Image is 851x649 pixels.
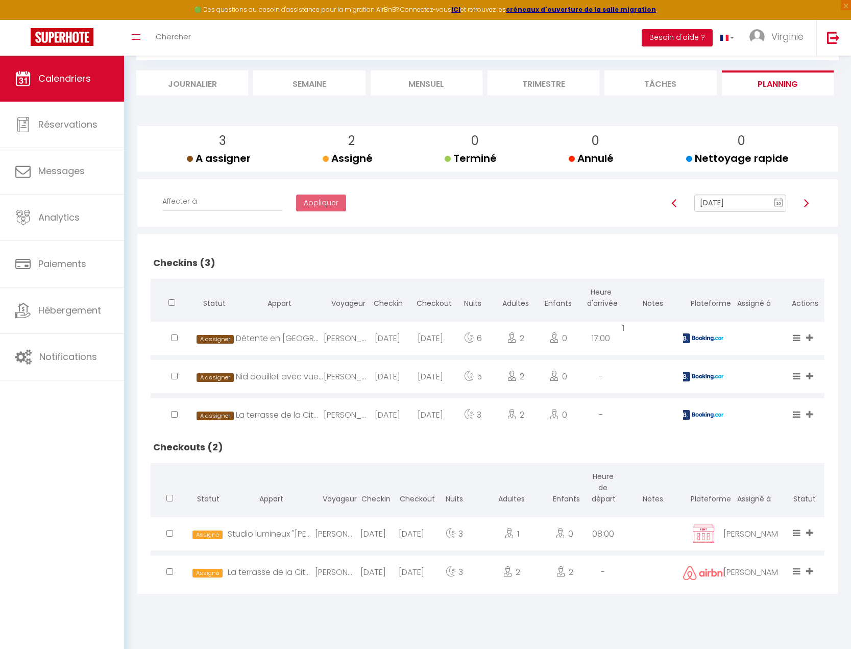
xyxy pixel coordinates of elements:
div: [DATE] [366,360,409,393]
span: Messages [38,164,85,177]
img: booking2.png [680,372,726,381]
div: [DATE] [366,398,409,431]
img: Super Booking [31,28,93,46]
th: Voyageur [324,279,367,319]
span: Statut [203,298,226,308]
div: 2 [478,556,545,589]
div: 3 [431,517,478,550]
span: Assigné [192,531,222,539]
span: Hébergement [38,304,101,317]
img: arrow-right3.svg [802,199,810,207]
div: 17:00 [579,322,622,355]
p: 0 [577,131,614,151]
li: Tâches [604,70,716,95]
span: Statut [197,494,220,504]
span: Assigné [192,569,222,578]
p: 0 [694,131,789,151]
button: Appliquer [296,195,346,212]
th: Checkin [354,463,392,515]
div: [PERSON_NAME] [315,556,353,589]
li: Trimestre [488,70,599,95]
th: Assigné à [723,279,784,319]
div: 2 [494,360,537,393]
img: booking2.png [680,333,726,343]
th: Adultes [494,279,537,319]
span: A assigner [187,151,251,165]
div: Détente en [GEOGRAPHIC_DATA] [236,322,324,355]
div: 08:00 [584,517,622,550]
div: [PERSON_NAME] [324,322,367,355]
div: [DATE] [392,556,430,589]
div: Nid douillet avec vue cathédrale [236,360,324,393]
img: rent.png [691,524,716,543]
div: La terrasse de la Citadelle [228,556,315,589]
img: airbnb2.png [683,566,729,581]
input: Select Date [694,195,786,212]
a: ICI [451,5,460,14]
div: 1 [478,517,545,550]
div: [DATE] [354,556,392,589]
div: [PERSON_NAME] [324,398,367,431]
th: Heure de départ [584,463,622,515]
a: créneaux d'ouverture de la salle migration [506,5,656,14]
span: Analytics [38,211,80,224]
div: 3 [452,398,495,431]
div: 0 [537,360,580,393]
div: - [579,360,622,393]
span: A assigner [197,373,233,382]
div: 0 [545,517,583,550]
span: Paiements [38,257,86,270]
th: Voyageur [315,463,353,515]
span: Assigné [323,151,373,165]
span: Notifications [39,350,97,363]
button: Besoin d'aide ? [642,29,713,46]
div: [DATE] [409,322,452,355]
span: Virginie [771,30,804,43]
div: 0 [537,322,580,355]
span: Chercher [156,31,191,42]
th: Checkout [392,463,430,515]
th: Checkout [409,279,452,319]
div: [DATE] [354,517,392,550]
img: ... [749,29,765,44]
div: [PERSON_NAME] [315,517,353,550]
h2: Checkins (3) [151,247,824,279]
div: - [584,556,622,589]
span: Nettoyage rapide [686,151,789,165]
div: 3 [431,556,478,589]
td: 1 [622,319,683,357]
a: Chercher [148,20,199,56]
li: Planning [722,70,834,95]
th: Plateforme [683,279,723,319]
div: Studio lumineux "[PERSON_NAME]" [228,517,315,550]
th: Assigné à [723,463,784,515]
th: Notes [622,463,683,515]
th: Actions [784,279,824,319]
div: [DATE] [409,398,452,431]
th: Statut [784,463,824,515]
div: 2 [545,556,583,589]
span: Réservations [38,118,98,131]
span: A assigner [197,335,233,344]
text: 10 [776,201,782,206]
th: Adultes [478,463,545,515]
th: Enfants [545,463,583,515]
button: Ouvrir le widget de chat LiveChat [8,4,39,35]
div: [PERSON_NAME] [723,556,784,589]
th: Nuits [431,463,478,515]
img: arrow-left3.svg [670,199,678,207]
p: 2 [331,131,373,151]
p: 3 [195,131,251,151]
span: A assigner [197,412,233,420]
h2: Checkouts (2) [151,431,824,463]
div: [DATE] [392,517,430,550]
img: logout [827,31,840,44]
div: 0 [537,398,580,431]
th: Plateforme [683,463,723,515]
div: [PERSON_NAME] [324,360,367,393]
div: 2 [494,398,537,431]
div: - [579,398,622,431]
p: 0 [453,131,497,151]
th: Nuits [452,279,495,319]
